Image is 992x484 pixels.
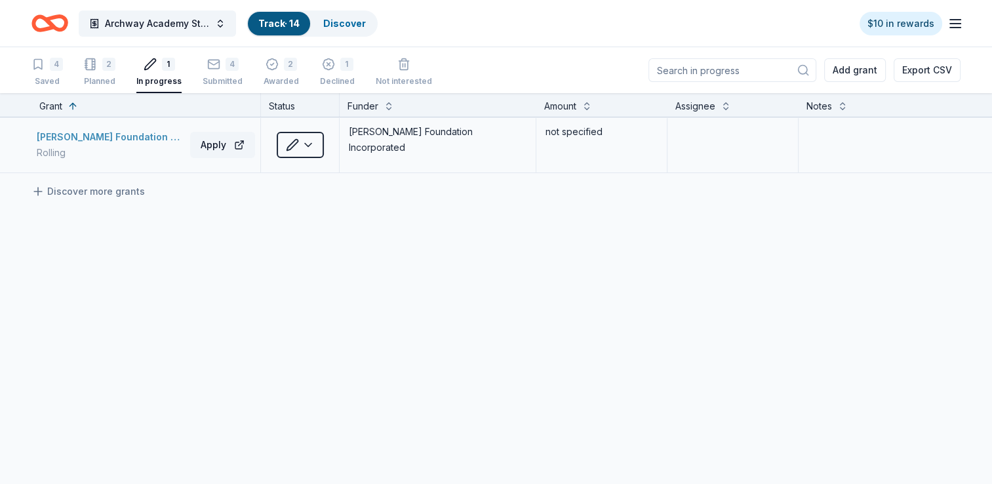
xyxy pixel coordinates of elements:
a: Track· 14 [258,18,300,29]
div: Grant [39,98,62,114]
div: 1 [162,58,175,71]
div: Funder [347,98,378,114]
div: 2 [284,58,297,71]
button: Not interested [376,52,432,93]
div: Planned [84,76,115,87]
button: [PERSON_NAME] Foundation Grant ProgramRolling [37,129,185,161]
div: [PERSON_NAME] Foundation Incorporated [347,123,528,157]
button: 4Saved [31,52,63,93]
div: Status [261,93,340,117]
div: Rolling [37,145,185,161]
button: Add grant [824,58,886,82]
a: Discover [323,18,366,29]
div: Saved [31,76,63,87]
div: Assignee [675,98,715,114]
button: Archway Academy Student Fund [79,10,236,37]
div: Amount [544,98,576,114]
div: Awarded [264,76,299,87]
button: Track· 14Discover [247,10,378,37]
div: In progress [136,76,182,87]
button: 1In progress [136,52,182,93]
div: 2 [102,58,115,71]
div: Submitted [203,76,243,87]
input: Search in progress [648,58,816,82]
button: 4Submitted [203,52,243,93]
button: 2Awarded [264,52,299,93]
a: Discover more grants [31,184,145,199]
button: 1Declined [320,52,355,93]
div: 1 [340,58,353,71]
div: Not interested [376,76,432,87]
div: 4 [226,58,239,71]
button: 2Planned [84,52,115,93]
a: $10 in rewards [860,12,942,35]
a: Home [31,8,68,39]
div: Declined [320,76,355,87]
div: Notes [806,98,832,114]
div: 4 [50,58,63,71]
div: [PERSON_NAME] Foundation Grant Program [37,129,185,145]
span: Archway Academy Student Fund [105,16,210,31]
button: Apply [190,132,255,158]
div: not specified [544,123,659,141]
button: Export CSV [894,58,961,82]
